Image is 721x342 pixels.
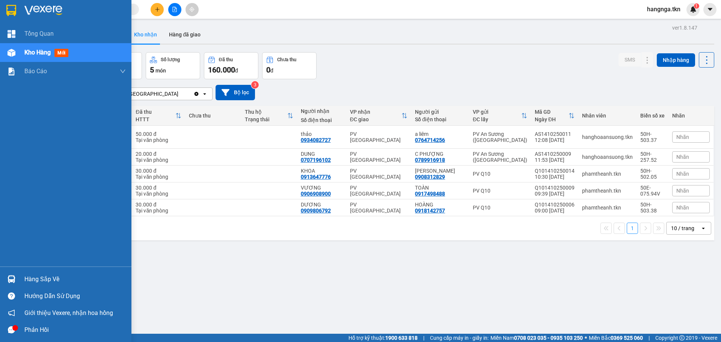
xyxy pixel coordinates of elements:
[301,151,342,157] div: DUNG
[473,131,527,143] div: PV An Sương ([GEOGRAPHIC_DATA])
[582,171,633,177] div: phamtheanh.tkn
[179,90,180,98] input: Selected PV Hòa Thành.
[707,6,713,13] span: caret-down
[155,7,160,12] span: plus
[24,324,126,336] div: Phản hồi
[672,113,710,119] div: Nhãn
[301,137,331,143] div: 0934082727
[301,202,342,208] div: DƯƠNG
[24,308,113,318] span: Giới thiệu Vexere, nhận hoa hồng
[136,168,181,174] div: 30.000 đ
[627,223,638,234] button: 1
[136,151,181,157] div: 20.000 đ
[54,49,68,57] span: mới
[676,188,689,194] span: Nhãn
[219,57,233,62] div: Đã thu
[136,116,175,122] div: HTTT
[24,66,47,76] span: Báo cáo
[132,106,185,126] th: Toggle SortBy
[277,57,296,62] div: Chưa thu
[473,151,527,163] div: PV An Sương ([GEOGRAPHIC_DATA])
[535,191,575,197] div: 09:39 [DATE]
[136,137,181,143] div: Tại văn phòng
[128,26,163,44] button: Kho nhận
[8,30,15,38] img: dashboard-icon
[186,3,199,16] button: aim
[531,106,578,126] th: Toggle SortBy
[415,131,465,137] div: a liêm
[350,202,408,214] div: PV [GEOGRAPHIC_DATA]
[676,171,689,177] span: Nhãn
[473,109,521,115] div: VP gửi
[136,202,181,208] div: 30.000 đ
[136,157,181,163] div: Tại văn phòng
[582,188,633,194] div: phamtheanh.tkn
[676,134,689,140] span: Nhãn
[346,106,412,126] th: Toggle SortBy
[589,334,643,342] span: Miền Bắc
[262,52,317,79] button: Chưa thu0đ
[136,109,175,115] div: Đã thu
[301,157,331,163] div: 0707196102
[640,168,665,180] div: 50H-502.05
[350,185,408,197] div: PV [GEOGRAPHIC_DATA]
[168,3,181,16] button: file-add
[641,5,686,14] span: hangnga.tkn
[535,137,575,143] div: 12:08 [DATE]
[24,274,126,285] div: Hàng sắp về
[136,191,181,197] div: Tại văn phòng
[415,191,445,197] div: 0917498488
[150,65,154,74] span: 5
[385,335,418,341] strong: 1900 633 818
[24,29,54,38] span: Tổng Quan
[700,225,706,231] svg: open
[535,131,575,137] div: AS1410250011
[671,224,694,232] div: 10 / trang
[202,91,208,97] svg: open
[473,116,521,122] div: ĐC lấy
[241,106,297,126] th: Toggle SortBy
[161,57,180,62] div: Số lượng
[172,7,177,12] span: file-add
[535,208,575,214] div: 09:00 [DATE]
[350,151,408,163] div: PV [GEOGRAPHIC_DATA]
[423,334,424,342] span: |
[120,90,178,98] div: PV [GEOGRAPHIC_DATA]
[640,113,665,119] div: Biển số xe
[640,131,665,143] div: 50H-503.37
[301,185,342,191] div: VƯƠNG
[679,335,685,340] span: copyright
[535,157,575,163] div: 11:53 [DATE]
[245,109,287,115] div: Thu hộ
[415,202,465,208] div: HOÀNG
[24,49,51,56] span: Kho hàng
[245,116,287,122] div: Trạng thái
[415,151,465,157] div: C PHƯỢNG
[535,109,569,115] div: Mã GD
[301,208,331,214] div: 0909806792
[415,116,465,122] div: Số điện thoại
[350,168,408,180] div: PV [GEOGRAPHIC_DATA]
[301,168,342,174] div: KHOA
[8,326,15,333] span: message
[24,291,126,302] div: Hướng dẫn sử dụng
[216,85,255,100] button: Bộ lọc
[690,6,697,13] img: icon-new-feature
[348,334,418,342] span: Hỗ trợ kỹ thuật:
[672,24,697,32] div: ver 1.8.147
[490,334,583,342] span: Miền Nam
[430,334,489,342] span: Cung cấp máy in - giấy in:
[703,3,716,16] button: caret-down
[301,174,331,180] div: 0913647776
[350,116,402,122] div: ĐC giao
[163,26,207,44] button: Hàng đã giao
[514,335,583,341] strong: 0708 023 035 - 0935 103 250
[640,185,665,197] div: 50E-075.94V
[535,174,575,180] div: 10:30 [DATE]
[189,113,237,119] div: Chưa thu
[657,53,695,67] button: Nhập hàng
[301,191,331,197] div: 0906908900
[582,113,633,119] div: Nhân viên
[535,185,575,191] div: Q101410250009
[640,202,665,214] div: 50H-503.38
